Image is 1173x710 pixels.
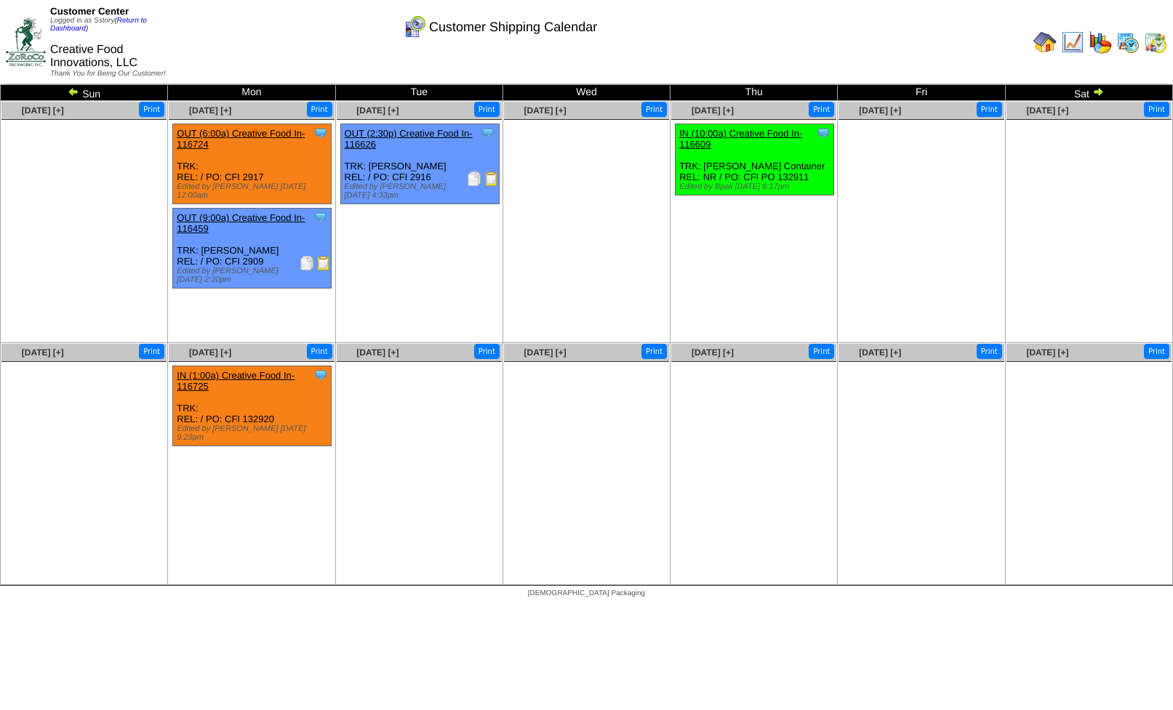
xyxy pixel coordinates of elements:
[345,182,499,200] div: Edited by [PERSON_NAME] [DATE] 4:33pm
[474,102,500,117] button: Print
[467,172,481,186] img: Packing Slip
[173,124,332,204] div: TRK: REL: / PO: CFI 2917
[977,344,1002,359] button: Print
[177,267,331,284] div: Edited by [PERSON_NAME] [DATE] 2:20pm
[474,344,500,359] button: Print
[676,124,834,195] div: TRK: [PERSON_NAME] Container REL: NR / PO: CFI PO 132911
[345,128,473,150] a: OUT (2:30p) Creative Food In-116626
[641,344,667,359] button: Print
[1005,85,1172,101] td: Sat
[313,126,328,140] img: Tooltip
[679,182,833,191] div: Edited by Bpali [DATE] 6:17pm
[809,102,834,117] button: Print
[22,347,64,358] a: [DATE] [+]
[313,210,328,225] img: Tooltip
[524,347,567,358] a: [DATE] [+]
[177,424,331,442] div: Edited by [PERSON_NAME] [DATE] 9:23pm
[335,85,503,101] td: Tue
[670,85,838,101] td: Thu
[1116,31,1140,54] img: calendarprod.gif
[139,344,164,359] button: Print
[1144,102,1169,117] button: Print
[1,85,168,101] td: Sun
[189,347,231,358] a: [DATE] [+]
[809,344,834,359] button: Print
[859,105,901,116] a: [DATE] [+]
[50,17,147,33] a: (Return to Dashboard)
[1092,86,1104,97] img: arrowright.gif
[356,105,399,116] a: [DATE] [+]
[50,6,129,17] span: Customer Center
[1061,31,1084,54] img: line_graph.gif
[307,344,332,359] button: Print
[68,86,79,97] img: arrowleft.gif
[641,102,667,117] button: Print
[22,105,64,116] a: [DATE] [+]
[173,209,332,289] div: TRK: [PERSON_NAME] REL: / PO: CFI 2909
[316,256,331,270] img: Bill of Lading
[503,85,670,101] td: Wed
[692,105,734,116] a: [DATE] [+]
[859,347,901,358] a: [DATE] [+]
[300,256,314,270] img: Packing Slip
[524,105,567,116] a: [DATE] [+]
[50,17,147,33] span: Logged in as Sstory
[189,105,231,116] a: [DATE] [+]
[1144,344,1169,359] button: Print
[1089,31,1112,54] img: graph.gif
[429,20,597,35] span: Customer Shipping Calendar
[50,70,166,78] span: Thank You for Being Our Customer!
[173,366,332,446] div: TRK: REL: / PO: CFI 132920
[6,17,46,66] img: ZoRoCo_Logo(Green%26Foil)%20jpg.webp
[977,102,1002,117] button: Print
[313,368,328,382] img: Tooltip
[1026,105,1068,116] a: [DATE] [+]
[177,212,305,234] a: OUT (9:00a) Creative Food In-116459
[484,172,499,186] img: Bill of Lading
[692,347,734,358] a: [DATE] [+]
[1026,347,1068,358] a: [DATE] [+]
[307,102,332,117] button: Print
[679,128,802,150] a: IN (10:00a) Creative Food In-116609
[1144,31,1167,54] img: calendarinout.gif
[177,128,305,150] a: OUT (6:00a) Creative Food In-116724
[816,126,830,140] img: Tooltip
[177,370,295,392] a: IN (1:00a) Creative Food In-116725
[177,182,331,200] div: Edited by [PERSON_NAME] [DATE] 12:00am
[139,102,164,117] button: Print
[168,85,335,101] td: Mon
[340,124,499,204] div: TRK: [PERSON_NAME] REL: / PO: CFI 2916
[403,15,426,39] img: calendarcustomer.gif
[481,126,495,140] img: Tooltip
[50,44,137,69] span: Creative Food Innovations, LLC
[1033,31,1057,54] img: home.gif
[838,85,1005,101] td: Fri
[528,589,645,597] span: [DEMOGRAPHIC_DATA] Packaging
[356,347,399,358] a: [DATE] [+]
